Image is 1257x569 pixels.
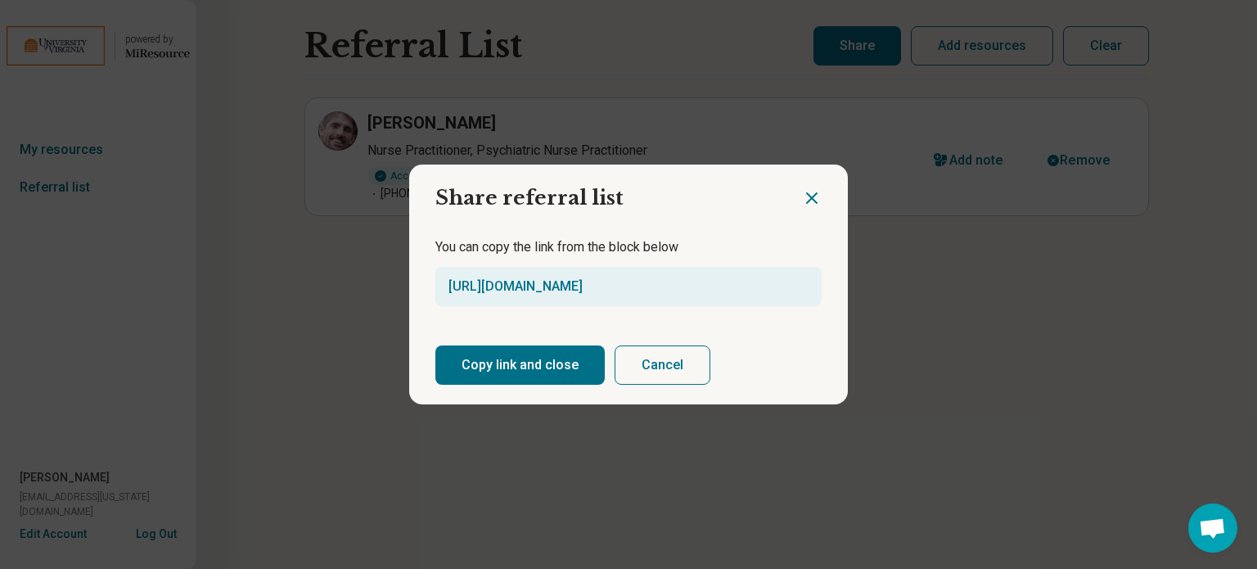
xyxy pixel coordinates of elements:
a: [URL][DOMAIN_NAME] [448,278,583,294]
button: Copy link and close [435,345,605,385]
p: You can copy the link from the block below [435,237,822,257]
h2: Share referral list [409,165,802,219]
button: Cancel [615,345,710,385]
button: Close dialog [802,188,822,208]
